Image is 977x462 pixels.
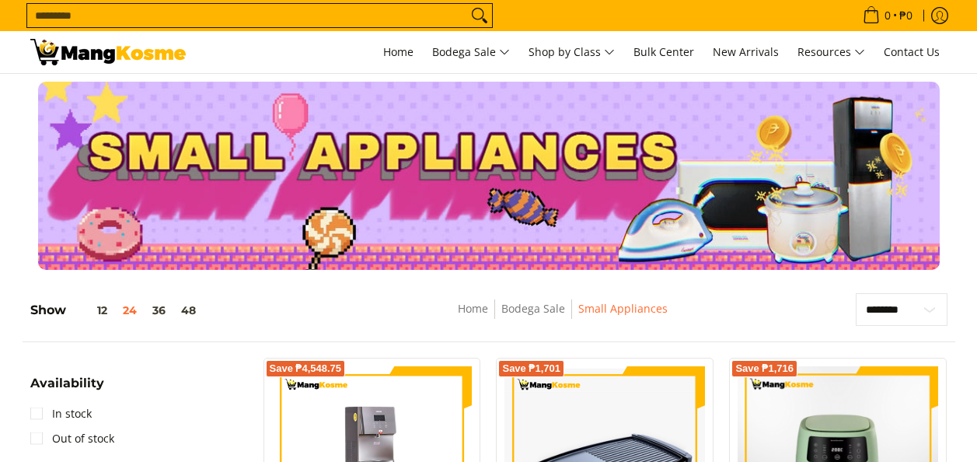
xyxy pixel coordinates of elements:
span: Bulk Center [633,44,694,59]
span: Save ₱1,701 [502,364,560,373]
summary: Open [30,377,104,401]
span: Save ₱4,548.75 [270,364,342,373]
a: New Arrivals [705,31,787,73]
a: In stock [30,401,92,426]
nav: Main Menu [201,31,947,73]
h5: Show [30,303,204,318]
span: Contact Us [884,44,940,59]
img: Small Appliances l Mang Kosme: Home Appliances Warehouse Sale | Page 3 [30,39,186,65]
a: Home [458,301,488,316]
span: Bodega Sale [432,43,510,62]
a: Resources [790,31,873,73]
span: Resources [797,43,865,62]
a: Small Appliances [578,301,668,316]
a: Shop by Class [521,31,623,73]
button: Search [467,4,492,27]
span: Save ₱1,716 [735,364,794,373]
button: 36 [145,304,173,317]
button: 24 [115,304,145,317]
span: ₱0 [897,10,915,21]
a: Home [375,31,421,73]
a: Contact Us [876,31,947,73]
span: New Arrivals [713,44,779,59]
button: 12 [66,304,115,317]
button: 48 [173,304,204,317]
span: Shop by Class [529,43,615,62]
span: 0 [882,10,893,21]
span: Availability [30,377,104,390]
a: Bodega Sale [501,301,565,316]
nav: Breadcrumbs [344,299,781,334]
a: Bulk Center [626,31,702,73]
span: Home [383,44,413,59]
a: Out of stock [30,426,114,451]
a: Bodega Sale [424,31,518,73]
span: • [858,7,917,24]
